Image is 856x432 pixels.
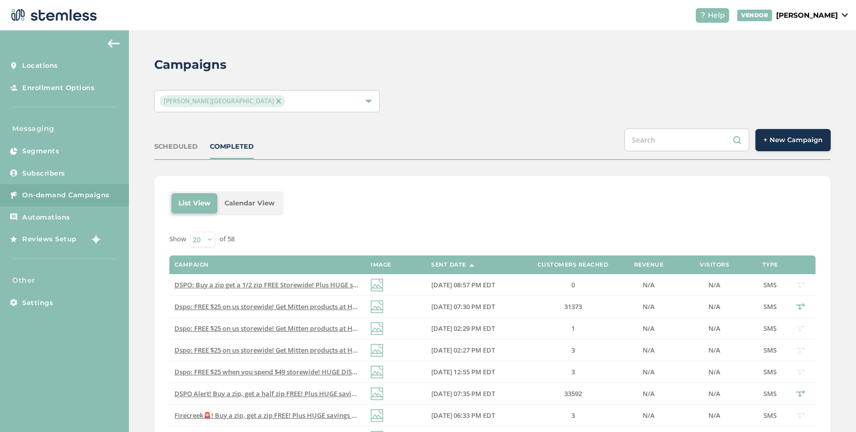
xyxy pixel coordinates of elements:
label: 3 [527,368,618,376]
label: 3 [527,346,618,355]
label: 31373 [527,303,618,311]
img: icon-img-d887fa0c.svg [371,300,383,313]
span: [DATE] 02:27 PM EDT [431,345,495,355]
div: SCHEDULED [154,142,198,152]
input: Search [624,128,749,151]
img: glitter-stars-b7820f95.gif [84,229,105,249]
label: DSPO Alert! Buy a zip, get a half zip FREE! Plus HUGE savings on premier brands Thurs - Sun! See ... [174,390,361,398]
label: Show [169,234,186,244]
span: [DATE] 08:57 PM EDT [431,280,495,289]
li: Calendar View [217,193,282,213]
img: icon-img-d887fa0c.svg [371,409,383,422]
span: N/A [708,411,720,420]
label: Type [762,262,778,268]
label: N/A [679,303,750,311]
span: Dspo: FREE $25 on us storewide! Get Mitten products at HUGE DISCOUNTS! OFFER Valid Fri–Sun. Reply... [174,345,535,355]
img: icon-img-d887fa0c.svg [371,322,383,335]
span: N/A [708,302,720,311]
label: SMS [760,303,780,311]
img: icon_down-arrow-small-66adaf34.svg [842,13,848,17]
label: SMS [760,368,780,376]
span: [PERSON_NAME][GEOGRAPHIC_DATA] [160,95,285,107]
label: 33592 [527,390,618,398]
label: Sent Date [431,262,466,268]
label: N/A [628,346,669,355]
span: SMS [763,411,777,420]
span: Reviews Setup [22,234,77,244]
span: Enrollment Options [22,83,95,93]
img: icon-close-accent-8a337256.svg [276,99,281,104]
label: Image [371,262,391,268]
span: N/A [643,345,655,355]
span: 3 [571,411,575,420]
li: List View [171,193,217,213]
label: 07/30/2025 07:35 PM EDT [431,390,517,398]
span: N/A [708,345,720,355]
label: Campaign [174,262,209,268]
img: icon-sort-1e1d7615.svg [469,264,474,267]
span: + New Campaign [763,135,823,145]
span: N/A [708,280,720,289]
label: SMS [760,390,780,398]
label: N/A [628,281,669,289]
span: N/A [708,324,720,333]
span: N/A [708,367,720,376]
img: icon-help-white-03924b79.svg [700,12,706,18]
div: COMPLETED [210,142,254,152]
button: + New Campaign [755,129,831,151]
span: [DATE] 07:35 PM EDT [431,389,495,398]
label: SMS [760,411,780,420]
label: Firecreek🚨! Buy a zip, get a zip FREE! Plus HUGE savings on premier brands Thurs - Sun! See more ... [174,411,361,420]
span: N/A [643,280,655,289]
span: [DATE] 07:30 PM EDT [431,302,495,311]
span: N/A [643,411,655,420]
label: 08/07/2025 12:55 PM EDT [431,368,517,376]
span: SMS [763,389,777,398]
img: logo-dark-0685b13c.svg [8,5,97,25]
label: N/A [679,368,750,376]
span: SMS [763,324,777,333]
label: N/A [628,411,669,420]
img: icon-img-d887fa0c.svg [371,279,383,291]
span: 33592 [564,389,582,398]
label: N/A [628,324,669,333]
span: Settings [22,298,53,308]
div: Chat Widget [805,383,856,432]
span: N/A [643,324,655,333]
span: [DATE] 02:29 PM EDT [431,324,495,333]
label: N/A [628,390,669,398]
span: On-demand Campaigns [22,190,110,200]
label: 0 [527,281,618,289]
label: 07/30/2025 06:33 PM EDT [431,411,517,420]
span: Subscribers [22,168,65,179]
span: 31373 [564,302,582,311]
span: Segments [22,146,59,156]
span: [DATE] 12:55 PM EDT [431,367,495,376]
label: 3 [527,411,618,420]
label: Revenue [634,262,664,268]
p: [PERSON_NAME] [776,10,838,21]
label: 08/07/2025 07:30 PM EDT [431,303,517,311]
span: Dspo: FREE $25 on us storewide! Get Mitten products at HUGE DISCOUNTS! OFFER Valid Fri–Sun. Reply... [174,324,535,333]
span: 0 [571,280,575,289]
span: 3 [571,367,575,376]
label: Dspo: FREE $25 when you spend $49 storewide! HUGE DISCOUNTS on Mitten products—this Fri–Sun only!... [174,368,361,376]
label: N/A [628,303,669,311]
h2: Campaigns [154,56,227,74]
img: icon-img-d887fa0c.svg [371,366,383,378]
label: Visitors [700,262,729,268]
img: icon-arrow-back-accent-c549486e.svg [108,39,120,48]
label: Dspo: FREE $25 on us storewide! Get Mitten products at HUGE DISCOUNTS! OFFER Valid Fri–Sun. Reply... [174,346,361,355]
label: 08/07/2025 02:27 PM EDT [431,346,517,355]
label: N/A [679,281,750,289]
span: SMS [763,345,777,355]
span: Firecreek🚨! Buy a zip, get a zip FREE! Plus HUGE savings on premier brands Thurs - Sun! See more ... [174,411,562,420]
label: N/A [679,346,750,355]
label: 1 [527,324,618,333]
span: 1 [571,324,575,333]
label: SMS [760,346,780,355]
span: DSPO Alert! Buy a zip, get a half zip FREE! Plus HUGE savings on premier brands Thurs - Sun! See ... [174,389,574,398]
span: N/A [643,367,655,376]
img: icon-img-d887fa0c.svg [371,344,383,357]
span: Locations [22,61,58,71]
